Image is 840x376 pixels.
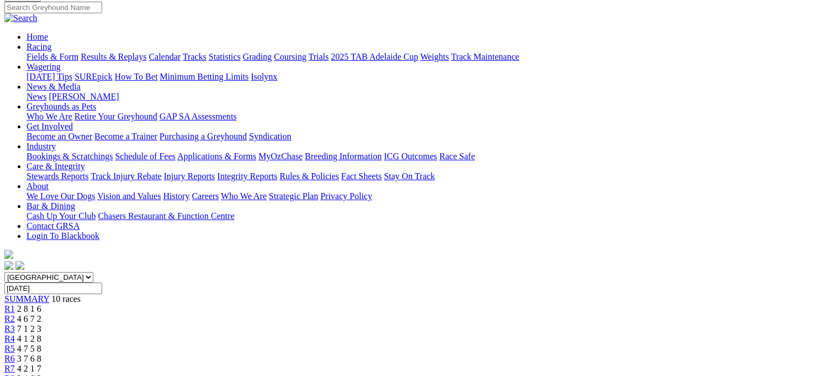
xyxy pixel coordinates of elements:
a: News [27,92,46,101]
div: Industry [27,152,836,161]
span: 2 8 1 6 [17,304,41,314]
a: Vision and Values [97,191,161,201]
a: 2025 TAB Adelaide Cup [331,52,418,61]
a: Results & Replays [81,52,146,61]
a: How To Bet [115,72,158,81]
div: Greyhounds as Pets [27,112,836,122]
a: Integrity Reports [217,171,277,181]
a: R3 [4,324,15,333]
a: R7 [4,364,15,373]
a: R1 [4,304,15,314]
a: SUMMARY [4,294,49,304]
a: Tracks [183,52,207,61]
a: Weights [420,52,449,61]
a: Fields & Form [27,52,78,61]
a: MyOzChase [258,152,303,161]
a: Schedule of Fees [115,152,175,161]
span: 10 races [51,294,81,304]
a: Breeding Information [305,152,382,161]
a: Minimum Betting Limits [160,72,249,81]
a: GAP SA Assessments [160,112,237,121]
a: Bar & Dining [27,201,75,211]
a: Fact Sheets [341,171,382,181]
input: Search [4,2,102,13]
a: Bookings & Scratchings [27,152,113,161]
a: Injury Reports [163,171,215,181]
a: Applications & Forms [177,152,256,161]
a: About [27,181,49,191]
a: Grading [243,52,272,61]
a: Wagering [27,62,61,71]
div: Racing [27,52,836,62]
a: News & Media [27,82,81,91]
div: Wagering [27,72,836,82]
a: Cash Up Your Club [27,211,96,221]
a: Coursing [274,52,307,61]
a: R4 [4,334,15,343]
a: [DATE] Tips [27,72,72,81]
input: Select date [4,283,102,294]
div: Care & Integrity [27,171,836,181]
a: Become a Trainer [94,132,157,141]
img: logo-grsa-white.png [4,250,13,259]
div: News & Media [27,92,836,102]
span: 4 7 5 8 [17,344,41,353]
a: ICG Outcomes [384,152,437,161]
a: [PERSON_NAME] [49,92,119,101]
div: Bar & Dining [27,211,836,221]
span: 3 7 6 8 [17,354,41,363]
span: 4 1 2 8 [17,334,41,343]
a: Greyhounds as Pets [27,102,96,111]
a: Who We Are [221,191,267,201]
a: Become an Owner [27,132,92,141]
a: R5 [4,344,15,353]
a: Stewards Reports [27,171,88,181]
a: Strategic Plan [269,191,318,201]
span: 4 2 1 7 [17,364,41,373]
a: Retire Your Greyhound [75,112,157,121]
a: Contact GRSA [27,221,80,231]
a: Syndication [249,132,291,141]
div: About [27,191,836,201]
div: Get Involved [27,132,836,142]
a: Care & Integrity [27,161,85,171]
a: Get Involved [27,122,73,131]
a: SUREpick [75,72,112,81]
a: Racing [27,42,51,51]
a: Purchasing a Greyhound [160,132,247,141]
img: twitter.svg [15,261,24,270]
a: Isolynx [251,72,277,81]
a: Calendar [149,52,181,61]
a: Who We Are [27,112,72,121]
a: Stay On Track [384,171,435,181]
a: Chasers Restaurant & Function Centre [98,211,234,221]
a: We Love Our Dogs [27,191,95,201]
span: 7 1 2 3 [17,324,41,333]
a: Race Safe [439,152,474,161]
a: Trials [308,52,329,61]
img: Search [4,13,38,23]
a: Careers [192,191,219,201]
a: Home [27,32,48,41]
a: Track Maintenance [451,52,519,61]
a: Track Injury Rebate [91,171,161,181]
a: Privacy Policy [320,191,372,201]
a: R2 [4,314,15,323]
a: History [163,191,189,201]
a: R6 [4,354,15,363]
a: Login To Blackbook [27,231,99,241]
a: Rules & Policies [279,171,339,181]
a: Industry [27,142,56,151]
span: 4 6 7 2 [17,314,41,323]
img: facebook.svg [4,261,13,270]
a: Statistics [209,52,241,61]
